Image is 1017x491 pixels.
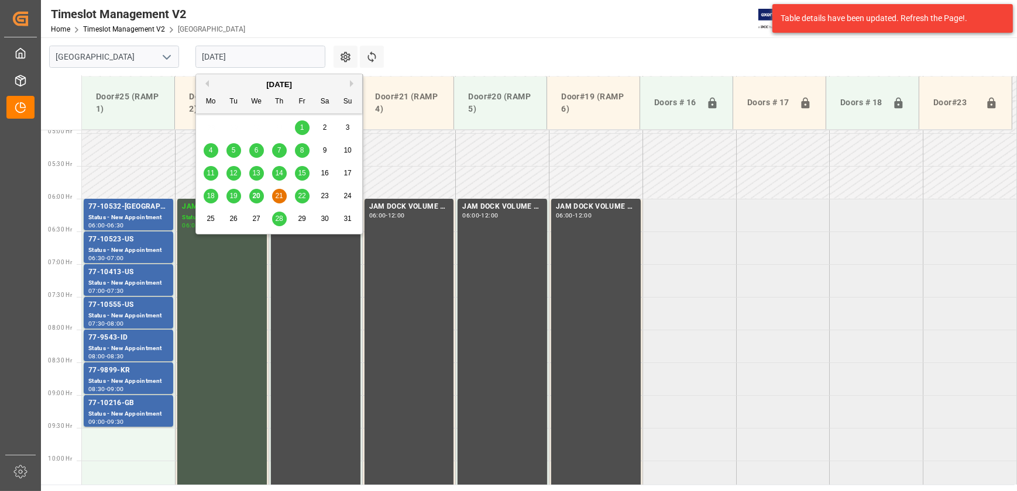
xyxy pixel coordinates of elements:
[107,386,124,392] div: 09:00
[295,95,310,109] div: Fr
[49,46,179,68] input: Type to search/select
[105,255,107,261] div: -
[48,357,72,364] span: 08:30 Hr
[295,189,310,203] div: Choose Friday, August 22nd, 2025
[341,189,355,203] div: Choose Sunday, August 24th, 2025
[226,166,241,181] div: Choose Tuesday, August 12th, 2025
[229,169,237,177] span: 12
[48,259,72,265] span: 07:00 Hr
[318,212,332,226] div: Choose Saturday, August 30th, 2025
[386,213,387,218] div: -
[88,409,169,419] div: Status - New Appointment
[226,189,241,203] div: Choose Tuesday, August 19th, 2025
[204,212,218,226] div: Choose Monday, August 25th, 2025
[88,299,169,311] div: 77-10555-US
[88,245,169,255] div: Status - New Appointment
[318,189,332,203] div: Choose Saturday, August 23rd, 2025
[195,46,325,68] input: DD.MM.YYYY
[249,212,264,226] div: Choose Wednesday, August 27th, 2025
[207,169,214,177] span: 11
[300,146,304,154] span: 8
[479,213,481,218] div: -
[318,95,332,109] div: Sa
[556,213,573,218] div: 06:00
[88,288,105,293] div: 07:00
[48,324,72,331] span: 08:00 Hr
[463,86,537,120] div: Door#20 (RAMP 5)
[88,201,169,213] div: 77-10532-[GEOGRAPHIC_DATA]
[232,146,236,154] span: 5
[107,255,124,261] div: 07:00
[229,192,237,200] span: 19
[298,192,305,200] span: 22
[556,201,636,213] div: JAM DOCK VOLUME CONTROL
[48,128,72,134] span: 05:00 Hr
[105,354,107,359] div: -
[105,321,107,326] div: -
[295,143,310,158] div: Choose Friday, August 8th, 2025
[48,193,72,200] span: 06:00 Hr
[107,223,124,228] div: 06:30
[252,192,260,200] span: 20
[341,95,355,109] div: Su
[105,419,107,424] div: -
[350,80,357,87] button: Next Month
[388,213,405,218] div: 12:00
[298,215,305,223] span: 29
[323,146,327,154] span: 9
[182,223,199,228] div: 06:00
[249,166,264,181] div: Choose Wednesday, August 13th, 2025
[207,192,214,200] span: 18
[204,189,218,203] div: Choose Monday, August 18th, 2025
[88,223,105,228] div: 06:00
[207,215,214,223] span: 25
[48,161,72,167] span: 05:30 Hr
[275,215,283,223] span: 28
[272,143,287,158] div: Choose Thursday, August 7th, 2025
[298,169,305,177] span: 15
[88,354,105,359] div: 08:00
[255,146,259,154] span: 6
[318,166,332,181] div: Choose Saturday, August 16th, 2025
[321,215,328,223] span: 30
[204,166,218,181] div: Choose Monday, August 11th, 2025
[48,226,72,233] span: 06:30 Hr
[204,95,218,109] div: Mo
[369,213,386,218] div: 06:00
[184,86,258,120] div: Door#24 (RAMP 2)
[48,390,72,396] span: 09:00 Hr
[88,419,105,424] div: 09:00
[318,143,332,158] div: Choose Saturday, August 9th, 2025
[200,116,359,230] div: month 2025-08
[272,212,287,226] div: Choose Thursday, August 28th, 2025
[88,255,105,261] div: 06:30
[107,288,124,293] div: 07:30
[343,146,351,154] span: 10
[226,212,241,226] div: Choose Tuesday, August 26th, 2025
[88,332,169,344] div: 77-9543-ID
[343,192,351,200] span: 24
[462,201,542,213] div: JAM DOCK VOLUME CONTROL
[929,92,981,114] div: Door#23
[105,386,107,392] div: -
[758,9,799,29] img: Exertis%20JAM%20-%20Email%20Logo.jpg_1722504956.jpg
[341,120,355,135] div: Choose Sunday, August 3rd, 2025
[88,321,105,326] div: 07:30
[182,213,262,223] div: Status - Completed
[556,86,630,120] div: Door#19 (RAMP 6)
[107,354,124,359] div: 08:30
[105,288,107,293] div: -
[836,92,888,114] div: Doors # 18
[48,423,72,429] span: 09:30 Hr
[182,201,262,213] div: JAM DOCK CONTROL
[370,86,444,120] div: Door#21 (RAMP 4)
[229,215,237,223] span: 26
[275,169,283,177] span: 14
[341,166,355,181] div: Choose Sunday, August 17th, 2025
[323,123,327,132] span: 2
[343,169,351,177] span: 17
[369,201,449,213] div: JAM DOCK VOLUME CONTROL
[88,311,169,321] div: Status - New Appointment
[573,213,575,218] div: -
[88,397,169,409] div: 77-10216-GB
